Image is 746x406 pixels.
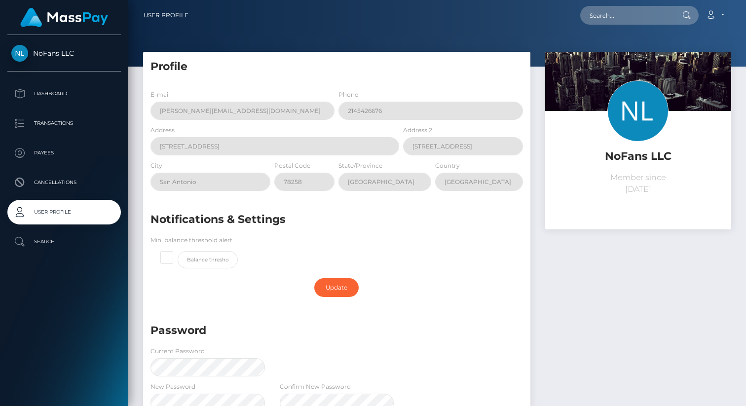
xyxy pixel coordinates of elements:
[338,161,382,170] label: State/Province
[11,116,117,131] p: Transactions
[144,5,188,26] a: User Profile
[150,212,464,227] h5: Notifications & Settings
[7,229,121,254] a: Search
[150,90,170,99] label: E-mail
[11,205,117,220] p: User Profile
[580,6,673,25] input: Search...
[150,323,464,338] h5: Password
[435,161,460,170] label: Country
[20,8,108,27] img: MassPay Logo
[403,126,432,135] label: Address 2
[314,278,359,297] a: Update
[11,234,117,249] p: Search
[338,90,358,99] label: Phone
[150,126,175,135] label: Address
[7,141,121,165] a: Payees
[150,347,205,356] label: Current Password
[11,146,117,160] p: Payees
[274,161,310,170] label: Postal Code
[7,49,121,58] span: NoFans LLC
[7,200,121,224] a: User Profile
[150,59,523,74] h5: Profile
[150,382,195,391] label: New Password
[7,170,121,195] a: Cancellations
[553,149,724,164] h5: NoFans LLC
[11,175,117,190] p: Cancellations
[150,161,162,170] label: City
[280,382,351,391] label: Confirm New Password
[150,236,232,245] label: Min. balance threshold alert
[7,111,121,136] a: Transactions
[7,81,121,106] a: Dashboard
[553,172,724,195] p: Member since [DATE]
[545,52,731,176] img: ...
[11,86,117,101] p: Dashboard
[11,45,28,62] img: NoFans LLC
